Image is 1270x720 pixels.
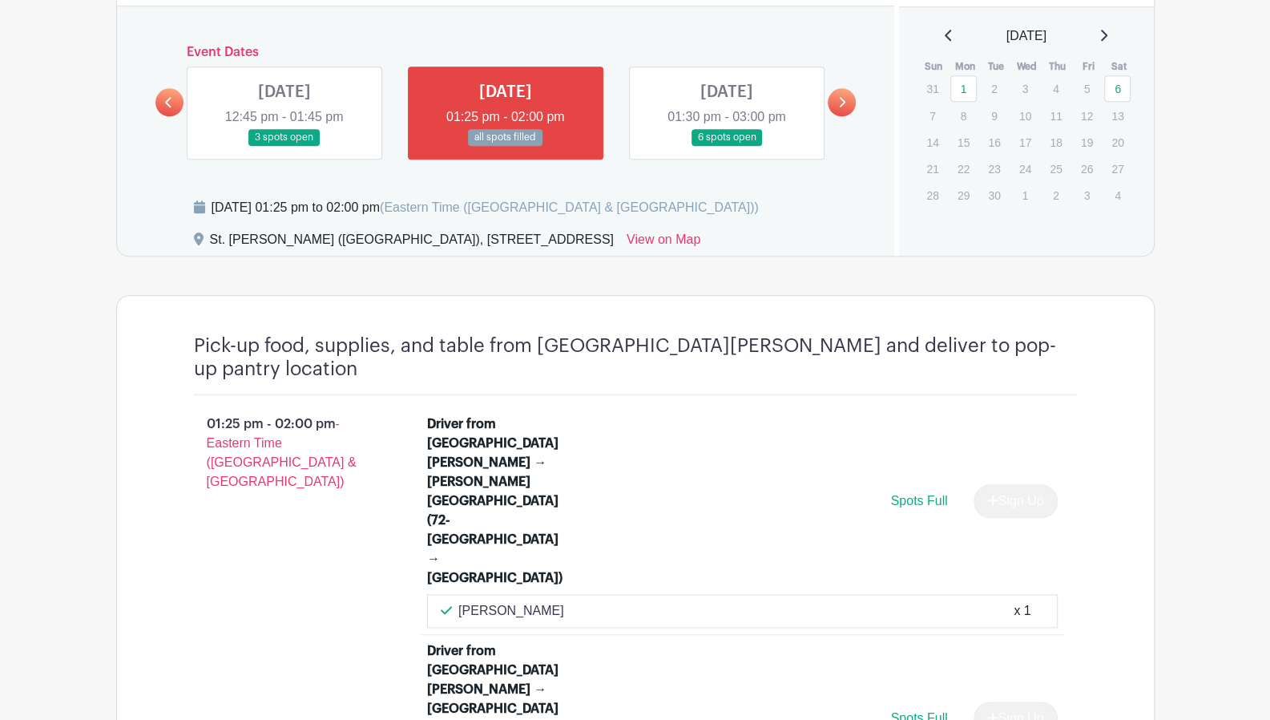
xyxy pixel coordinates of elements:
p: 4 [1042,76,1069,101]
th: Sat [1103,59,1135,75]
p: 8 [950,103,977,128]
p: 29 [950,183,977,208]
p: 4 [1104,183,1131,208]
p: 18 [1042,130,1069,155]
p: [PERSON_NAME] [458,601,564,621]
p: 31 [919,76,945,101]
div: [DATE] 01:25 pm to 02:00 pm [212,198,759,217]
p: 9 [981,103,1007,128]
span: - Eastern Time ([GEOGRAPHIC_DATA] & [GEOGRAPHIC_DATA]) [207,417,357,488]
a: 1 [950,75,977,102]
p: 10 [1012,103,1038,128]
h4: Pick-up food, supplies, and table from [GEOGRAPHIC_DATA][PERSON_NAME] and deliver to pop-up pantr... [194,334,1077,381]
p: 30 [981,183,1007,208]
p: 14 [919,130,945,155]
p: 1 [1012,183,1038,208]
p: 3 [1074,183,1100,208]
p: 16 [981,130,1007,155]
span: [DATE] [1006,26,1046,46]
span: Spots Full [890,494,947,508]
p: 23 [981,156,1007,181]
p: 24 [1012,156,1038,181]
a: 6 [1104,75,1131,102]
p: 22 [950,156,977,181]
p: 5 [1074,76,1100,101]
th: Fri [1073,59,1104,75]
p: 11 [1042,103,1069,128]
p: 26 [1074,156,1100,181]
th: Wed [1011,59,1042,75]
p: 28 [919,183,945,208]
p: 7 [919,103,945,128]
th: Tue [980,59,1011,75]
p: 2 [981,76,1007,101]
div: x 1 [1014,601,1030,621]
div: St. [PERSON_NAME] ([GEOGRAPHIC_DATA]), [STREET_ADDRESS] [210,230,614,256]
p: 3 [1012,76,1038,101]
p: 12 [1074,103,1100,128]
p: 15 [950,130,977,155]
th: Sun [918,59,949,75]
h6: Event Dates [183,45,829,60]
span: (Eastern Time ([GEOGRAPHIC_DATA] & [GEOGRAPHIC_DATA])) [380,200,759,214]
p: 17 [1012,130,1038,155]
a: View on Map [627,230,700,256]
th: Thu [1042,59,1073,75]
p: 01:25 pm - 02:00 pm [168,408,402,498]
p: 13 [1104,103,1131,128]
p: 27 [1104,156,1131,181]
p: 20 [1104,130,1131,155]
th: Mon [949,59,981,75]
div: Driver from [GEOGRAPHIC_DATA][PERSON_NAME] → [PERSON_NAME][GEOGRAPHIC_DATA] (72-[GEOGRAPHIC_DATA]... [427,415,566,588]
p: 2 [1042,183,1069,208]
p: 19 [1074,130,1100,155]
p: 25 [1042,156,1069,181]
p: 21 [919,156,945,181]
